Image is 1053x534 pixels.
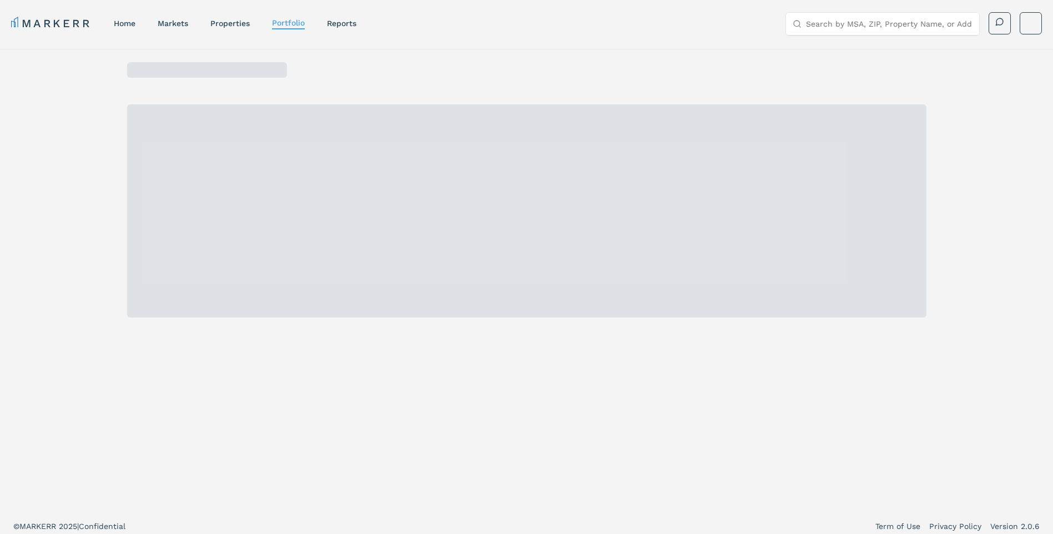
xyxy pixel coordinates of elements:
span: Confidential [79,522,125,531]
a: Version 2.0.6 [990,521,1040,532]
a: markets [158,19,188,28]
span: MARKERR [19,522,59,531]
a: MARKERR [11,16,92,31]
span: 2025 | [59,522,79,531]
a: home [114,19,135,28]
span: © [13,522,19,531]
input: Search by MSA, ZIP, Property Name, or Address [806,13,973,35]
a: reports [327,19,356,28]
a: properties [210,19,250,28]
a: Term of Use [875,521,920,532]
a: Privacy Policy [929,521,981,532]
a: Portfolio [272,18,305,27]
